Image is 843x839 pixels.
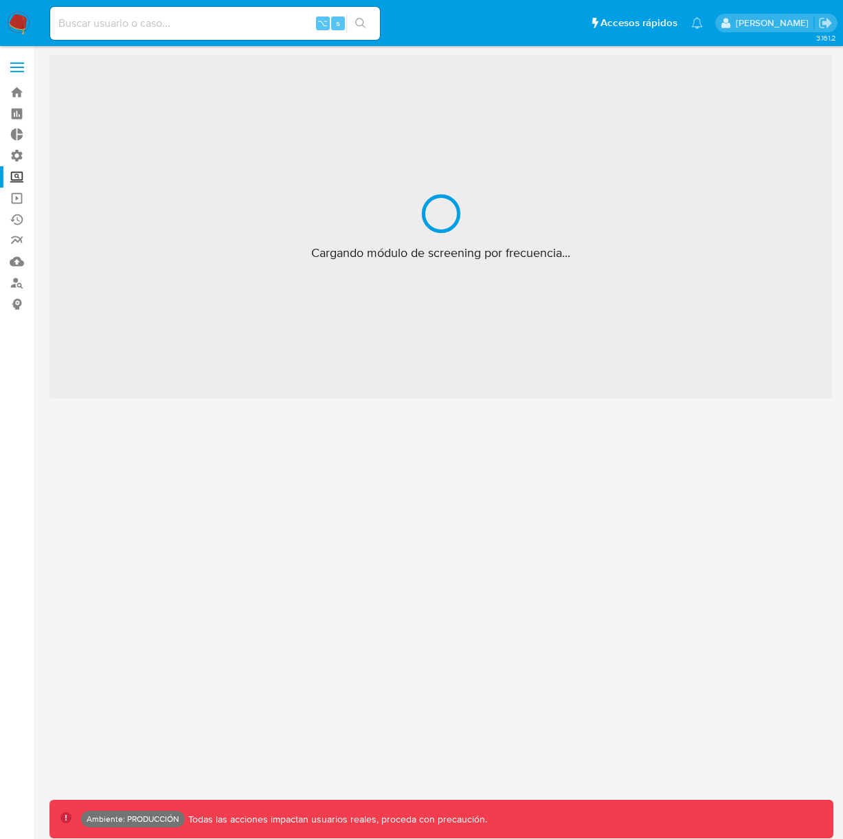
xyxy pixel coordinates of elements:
input: Buscar usuario o caso... [50,14,380,32]
p: Todas las acciones impactan usuarios reales, proceda con precaución. [185,813,487,826]
span: Accesos rápidos [600,16,677,30]
a: Notificaciones [691,17,703,29]
a: Salir [818,16,833,30]
p: joaquin.dolcemascolo@mercadolibre.com [736,16,813,30]
span: s [336,16,340,30]
span: ⌥ [317,16,328,30]
span: Cargando módulo de screening por frecuencia... [311,245,570,261]
p: Ambiente: PRODUCCIÓN [87,816,179,822]
button: search-icon [346,14,374,33]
